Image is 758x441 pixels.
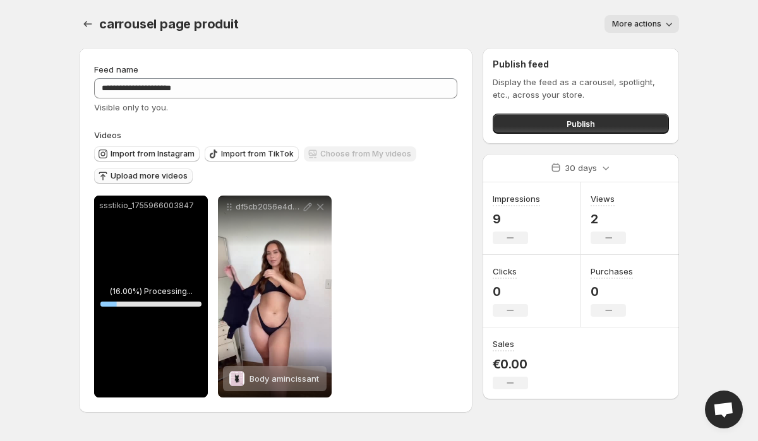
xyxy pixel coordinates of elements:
span: Visible only to you. [94,102,168,112]
p: df5cb2056e4d42da88a947745dc526f1HD-1080p-25Mbps-33361266 [236,202,301,212]
p: 30 days [565,162,597,174]
span: Body amincissant [250,373,319,384]
h3: Clicks [493,265,517,278]
button: Settings [79,15,97,33]
h2: Publish feed [493,58,669,71]
p: 0 [591,284,633,299]
span: Import from Instagram [111,149,195,159]
p: ssstikio_1755966003847 [99,201,203,211]
p: Display the feed as a carousel, spotlight, etc., across your store. [493,76,669,101]
span: Import from TikTok [221,149,294,159]
span: More actions [612,19,661,29]
h3: Views [591,192,615,205]
span: Upload more videos [111,171,188,181]
h3: Purchases [591,265,633,278]
div: df5cb2056e4d42da88a947745dc526f1HD-1080p-25Mbps-33361266Body amincissantBody amincissant [218,196,332,397]
div: ssstikio_1755966003847(16.00%) Processing...16% [94,196,208,397]
p: €0.00 [493,356,528,372]
a: Open chat [705,391,743,428]
button: Import from TikTok [205,146,299,162]
button: Upload more videos [94,168,193,184]
span: Videos [94,130,121,140]
button: More actions [605,15,679,33]
span: Publish [567,117,595,130]
button: Import from Instagram [94,146,200,162]
span: carrousel page produit [99,16,239,32]
span: Feed name [94,64,138,74]
p: 9 [493,211,540,226]
button: Publish [493,114,669,134]
h3: Sales [493,338,514,350]
p: 2 [591,211,626,226]
p: 0 [493,284,528,299]
h3: Impressions [493,192,540,205]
